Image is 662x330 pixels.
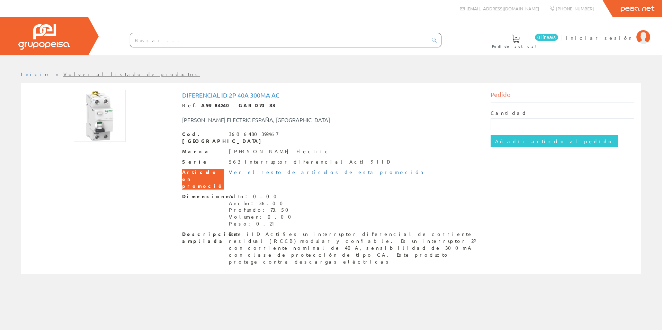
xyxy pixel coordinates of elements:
span: Artículo en promoción [182,169,224,190]
img: Foto artículo Diferencial Id 2p 40a 300ma Ac (150x150) [74,90,126,142]
div: Ancho: 36.00 [229,200,295,207]
div: Alto: 0.00 [229,193,295,200]
span: Cod. [GEOGRAPHIC_DATA] [182,131,224,145]
span: [PHONE_NUMBER] [556,6,594,11]
h1: Diferencial Id 2p 40a 300ma Ac [182,92,480,99]
div: Pedido [491,90,635,103]
span: Dimensiones [182,193,224,200]
input: Buscar ... [130,33,428,47]
span: Iniciar sesión [566,34,633,41]
a: Iniciar sesión [566,29,650,35]
div: 3606480392467 [229,131,278,138]
div: Este iID Acti9 es un interruptor diferencial de corriente residual (RCCB) modular y confiable. Es... [229,231,480,265]
span: Pedido actual [492,43,539,50]
span: Descripción ampliada [182,231,224,245]
div: 563 Interruptor diferencial Acti 9 iID [229,158,392,165]
div: Volumen: 0.00 [229,213,295,220]
a: Inicio [21,71,50,77]
input: Añadir artículo al pedido [491,135,618,147]
a: Ver el resto de artículos de esta promoción [229,169,424,175]
div: Peso: 0.21 [229,220,295,227]
a: Volver al listado de productos [63,71,200,77]
span: Marca [182,148,224,155]
label: Cantidad [491,110,527,117]
span: [EMAIL_ADDRESS][DOMAIN_NAME] [466,6,539,11]
div: Profundo: 73.50 [229,207,295,213]
img: Grupo Peisa [18,24,70,50]
span: Serie [182,158,224,165]
strong: A9R84240 GARD7083 [201,102,276,108]
div: [PERSON_NAME] ELECTRIC ESPAÑA, [GEOGRAPHIC_DATA] [177,116,357,124]
div: [PERSON_NAME] Electric [229,148,331,155]
div: Ref. [182,102,480,109]
span: 0 línea/s [535,34,558,41]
